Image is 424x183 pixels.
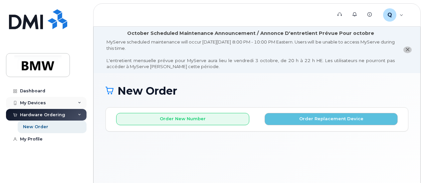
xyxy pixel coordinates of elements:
[106,85,408,97] h1: New Order
[106,39,395,70] div: MyServe scheduled maintenance will occur [DATE][DATE] 8:00 PM - 10:00 PM Eastern. Users will be u...
[116,113,249,125] button: Order New Number
[265,113,398,125] button: Order Replacement Device
[127,30,374,37] div: October Scheduled Maintenance Announcement / Annonce D'entretient Prévue Pour octobre
[403,46,412,53] button: close notification
[395,154,419,178] iframe: Messenger Launcher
